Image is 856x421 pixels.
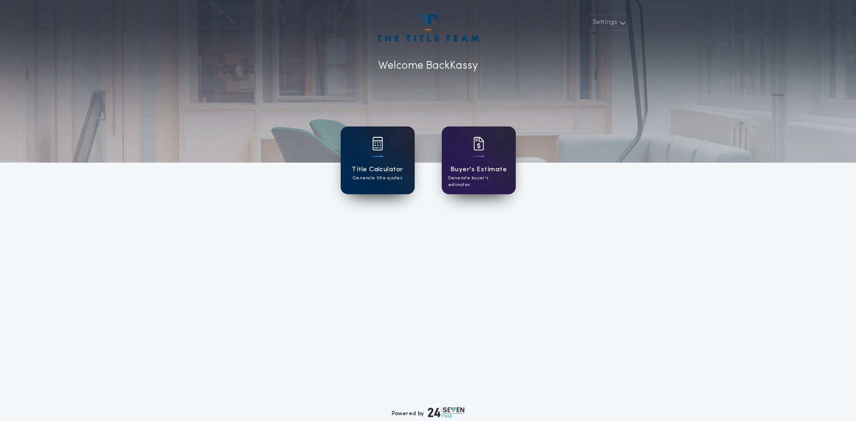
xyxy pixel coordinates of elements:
[428,407,465,418] img: logo
[392,407,465,418] div: Powered by
[450,164,507,175] h1: Buyer's Estimate
[352,164,403,175] h1: Title Calculator
[353,175,402,182] p: Generate title quotes
[473,137,484,150] img: card icon
[587,14,629,31] button: Settings
[448,175,509,188] p: Generate buyer's estimates
[442,126,516,194] a: card iconBuyer's EstimateGenerate buyer's estimates
[377,14,478,42] img: account-logo
[341,126,415,194] a: card iconTitle CalculatorGenerate title quotes
[372,137,383,150] img: card icon
[378,58,478,74] p: Welcome Back Kassy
